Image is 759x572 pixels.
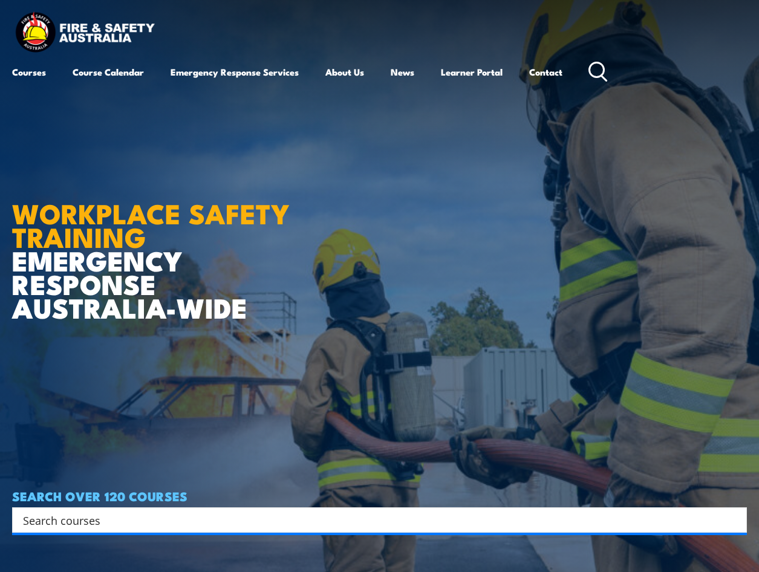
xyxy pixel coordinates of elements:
form: Search form [25,512,723,528]
strong: WORKPLACE SAFETY TRAINING [12,192,290,257]
h1: EMERGENCY RESPONSE AUSTRALIA-WIDE [12,171,308,319]
input: Search input [23,511,720,529]
a: Course Calendar [73,57,144,86]
h4: SEARCH OVER 120 COURSES [12,489,747,502]
a: Courses [12,57,46,86]
a: Learner Portal [441,57,503,86]
a: Contact [529,57,562,86]
a: News [391,57,414,86]
a: About Us [325,57,364,86]
a: Emergency Response Services [171,57,299,86]
button: Search magnifier button [726,512,743,528]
